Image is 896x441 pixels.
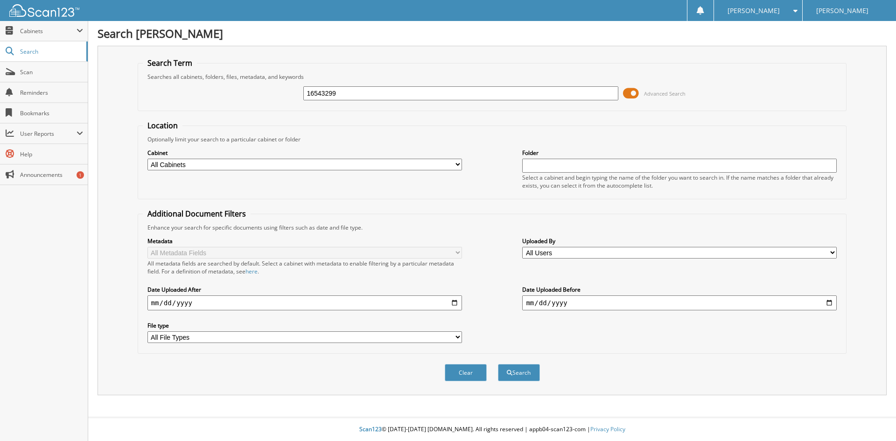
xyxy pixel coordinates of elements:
[522,295,837,310] input: end
[20,27,77,35] span: Cabinets
[498,364,540,381] button: Search
[522,237,837,245] label: Uploaded By
[245,267,258,275] a: here
[522,286,837,294] label: Date Uploaded Before
[728,8,780,14] span: [PERSON_NAME]
[20,48,82,56] span: Search
[9,4,79,17] img: scan123-logo-white.svg
[20,171,83,179] span: Announcements
[143,209,251,219] legend: Additional Document Filters
[147,322,462,329] label: File type
[522,174,837,189] div: Select a cabinet and begin typing the name of the folder you want to search in. If the name match...
[143,73,842,81] div: Searches all cabinets, folders, files, metadata, and keywords
[143,135,842,143] div: Optionally limit your search to a particular cabinet or folder
[20,68,83,76] span: Scan
[20,150,83,158] span: Help
[359,425,382,433] span: Scan123
[816,8,868,14] span: [PERSON_NAME]
[143,120,182,131] legend: Location
[147,237,462,245] label: Metadata
[147,259,462,275] div: All metadata fields are searched by default. Select a cabinet with metadata to enable filtering b...
[147,149,462,157] label: Cabinet
[143,58,197,68] legend: Search Term
[20,130,77,138] span: User Reports
[98,26,887,41] h1: Search [PERSON_NAME]
[20,109,83,117] span: Bookmarks
[77,171,84,179] div: 1
[143,224,842,231] div: Enhance your search for specific documents using filters such as date and file type.
[644,90,686,97] span: Advanced Search
[522,149,837,157] label: Folder
[445,364,487,381] button: Clear
[147,295,462,310] input: start
[147,286,462,294] label: Date Uploaded After
[88,418,896,441] div: © [DATE]-[DATE] [DOMAIN_NAME]. All rights reserved | appb04-scan123-com |
[590,425,625,433] a: Privacy Policy
[20,89,83,97] span: Reminders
